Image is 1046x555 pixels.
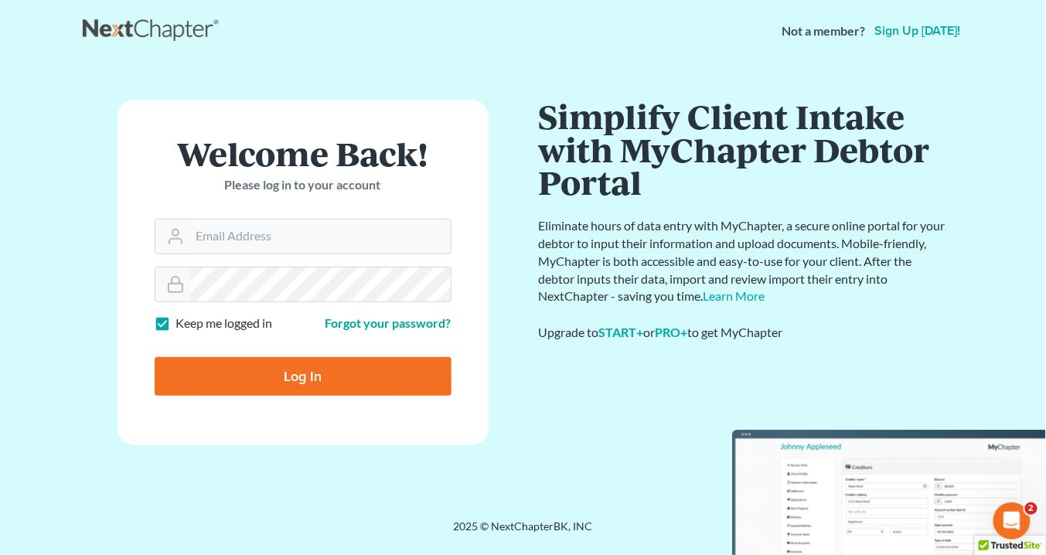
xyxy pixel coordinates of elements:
strong: Not a member? [782,22,866,40]
h1: Welcome Back! [155,137,451,170]
a: Forgot your password? [325,315,451,330]
div: Upgrade to or to get MyChapter [539,324,949,342]
input: Log In [155,357,451,396]
span: 2 [1025,502,1037,515]
p: Please log in to your account [155,176,451,194]
a: Learn More [704,288,765,303]
input: Email Address [190,220,451,254]
a: START+ [599,325,644,339]
p: Eliminate hours of data entry with MyChapter, a secure online portal for your debtor to input the... [539,217,949,305]
iframe: Intercom live chat [993,502,1031,540]
a: Sign up [DATE]! [872,25,964,37]
label: Keep me logged in [176,315,273,332]
a: PRO+ [656,325,688,339]
div: 2025 © NextChapterBK, INC [83,519,964,546]
h1: Simplify Client Intake with MyChapter Debtor Portal [539,100,949,199]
